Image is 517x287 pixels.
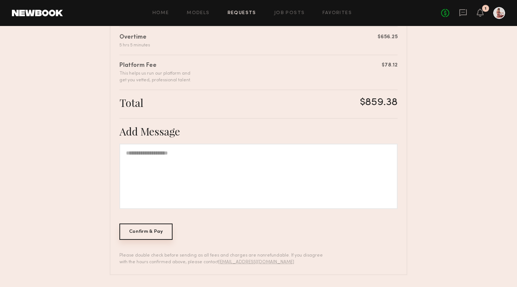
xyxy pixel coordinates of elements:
[228,11,256,16] a: Requests
[360,96,398,109] div: $859.38
[218,260,294,264] a: [EMAIL_ADDRESS][DOMAIN_NAME]
[322,11,352,16] a: Favorites
[119,96,143,109] div: Total
[119,33,150,42] div: Overtime
[119,252,328,265] div: Please double check before sending as all fees and charges are nonrefundable. If you disagree wit...
[152,11,169,16] a: Home
[119,42,150,49] div: 5 hrs 5 minutes
[119,125,398,138] div: Add Message
[382,61,398,69] div: $78.12
[378,33,398,41] div: $656.25
[485,7,487,11] div: 1
[119,224,173,240] div: Confirm & Pay
[119,70,191,84] div: This helps us run our platform and get you vetted, professional talent.
[119,61,191,70] div: Platform Fee
[187,11,209,16] a: Models
[274,11,305,16] a: Job Posts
